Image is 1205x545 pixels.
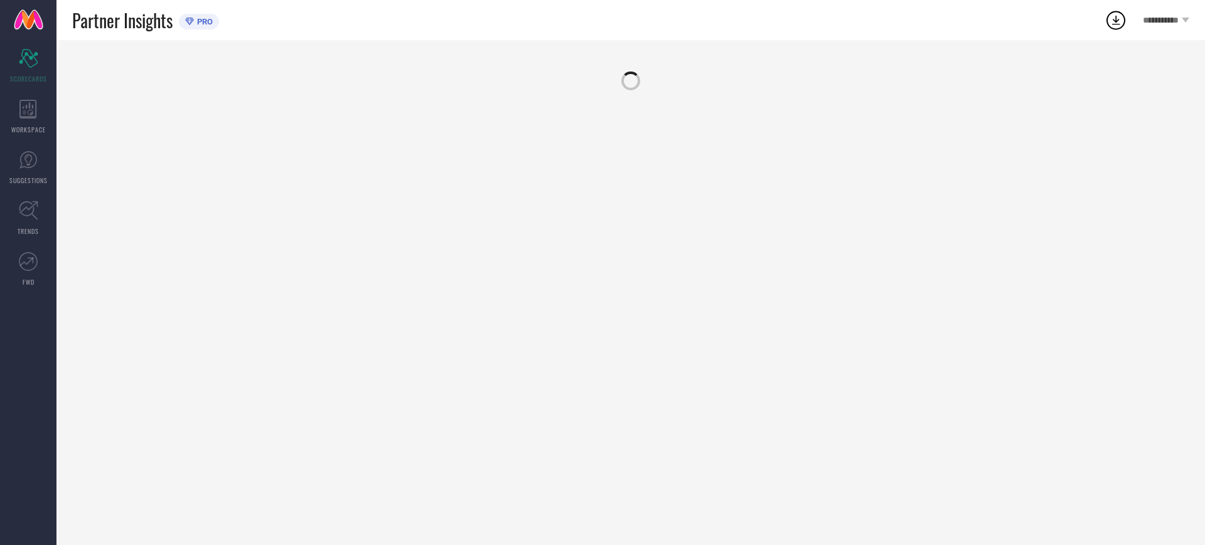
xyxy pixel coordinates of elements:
[10,74,47,83] span: SCORECARDS
[18,226,39,236] span: TRENDS
[72,8,173,33] span: Partner Insights
[1105,9,1127,31] div: Open download list
[194,17,213,26] span: PRO
[23,277,35,287] span: FWD
[9,176,48,185] span: SUGGESTIONS
[11,125,46,134] span: WORKSPACE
